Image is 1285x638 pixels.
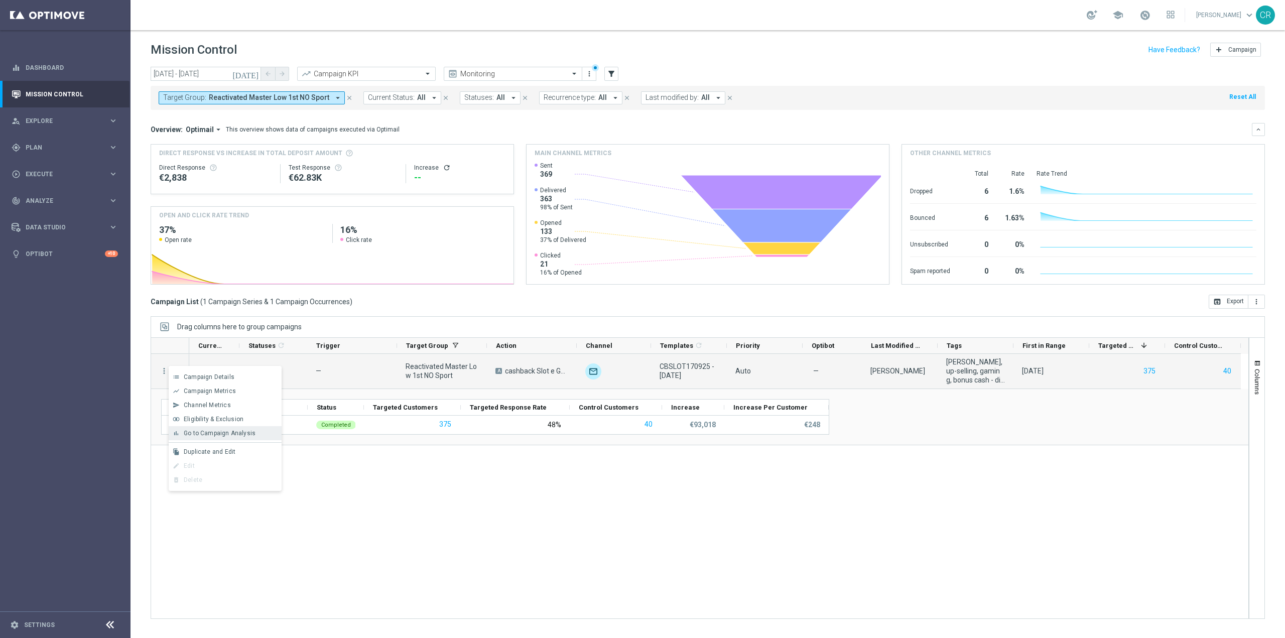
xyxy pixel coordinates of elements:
button: Mission Control [11,90,118,98]
span: 133 [540,227,586,236]
div: Row Groups [177,323,302,331]
h2: 37% [159,224,324,236]
span: Duplicate and Edit [184,448,235,455]
span: Completed [321,422,351,428]
h1: Mission Control [151,43,237,57]
div: 17 Sep 2025, Wednesday [1022,366,1044,375]
span: Priority [736,342,760,349]
span: Drag columns here to group campaigns [177,323,302,331]
div: 1.6% [1000,182,1024,198]
span: Reactivated Master Low 1st NO Sport [209,93,329,102]
span: Recurrence type: [544,93,596,102]
i: lightbulb [12,249,21,259]
span: Explore [26,118,108,124]
div: play_circle_outline Execute keyboard_arrow_right [11,170,118,178]
i: arrow_drop_down [714,93,723,102]
span: Analyze [26,198,108,204]
a: Settings [24,622,55,628]
span: Reactivated Master Low 1st NO Sport [406,362,478,380]
span: 98% of Sent [540,203,573,211]
span: Optibot [812,342,834,349]
div: 1.63% [1000,209,1024,225]
span: Campaign Details [184,373,234,380]
span: Auto [735,367,751,375]
div: There are unsaved changes [592,64,599,71]
button: filter_alt [604,67,618,81]
button: close [622,92,631,103]
button: more_vert [1248,295,1265,309]
h3: Overview: [151,125,183,134]
ng-select: Campaign KPI [297,67,436,81]
button: Optimail arrow_drop_down [183,125,226,134]
div: Unsubscribed [910,235,950,251]
span: Channel [586,342,612,349]
i: keyboard_arrow_right [108,222,118,232]
button: 40 [644,418,654,431]
span: A [495,368,502,374]
span: Target Group [406,342,448,349]
button: list Campaign Details [169,370,282,384]
div: CR [1256,6,1275,25]
i: close [346,94,353,101]
span: cb perso, up-selling, gaming, bonus cash - differito, low master [946,357,1005,385]
span: First in Range [1022,342,1066,349]
button: arrow_forward [275,67,289,81]
span: All [598,93,607,102]
multiple-options-button: Export to CSV [1209,297,1265,305]
div: Optibot [12,240,118,267]
div: person_search Explore keyboard_arrow_right [11,117,118,125]
button: Data Studio keyboard_arrow_right [11,223,118,231]
a: Dashboard [26,54,118,81]
span: 21 [540,260,582,269]
span: Open rate [165,236,192,244]
span: Increase Per Customer [733,404,808,411]
div: 0 [962,262,988,278]
button: Recurrence type: All arrow_drop_down [539,91,622,104]
span: Click rate [346,236,372,244]
span: 1 Campaign Series & 1 Campaign Occurrences [203,297,350,306]
span: Trigger [316,342,340,349]
i: arrow_drop_down [611,93,620,102]
span: Opened [540,219,586,227]
span: Go to Campaign Analysis [184,430,255,437]
button: Statuses: All arrow_drop_down [460,91,521,104]
div: Bounced [910,209,950,225]
button: Target Group: Reactivated Master Low 1st NO Sport arrow_drop_down [159,91,345,104]
div: 0 [962,235,988,251]
div: gps_fixed Plan keyboard_arrow_right [11,144,118,152]
span: All [701,93,710,102]
div: Dashboard [12,54,118,81]
i: send [173,402,180,409]
div: Test Response [289,164,397,172]
i: equalizer [12,63,21,72]
span: Increase [671,404,700,411]
div: -- [414,172,505,184]
button: 375 [438,418,452,431]
span: — [813,366,819,375]
a: Mission Control [26,81,118,107]
span: Last Modified By [871,342,921,349]
button: more_vert [584,68,594,80]
div: Direct Response [159,164,272,172]
i: play_circle_outline [12,170,21,179]
span: ) [350,297,352,306]
button: more_vert [160,366,169,375]
button: equalizer Dashboard [11,64,118,72]
span: ( [200,297,203,306]
i: gps_fixed [12,143,21,152]
div: track_changes Analyze keyboard_arrow_right [11,197,118,205]
span: Statuses [248,342,276,349]
span: All [417,93,426,102]
span: Campaign [1228,46,1256,53]
h2: 16% [340,224,505,236]
span: Sent [540,162,553,170]
button: keyboard_arrow_down [1252,123,1265,136]
div: +10 [105,250,118,257]
span: school [1112,10,1123,21]
button: open_in_browser Export [1209,295,1248,309]
i: close [522,94,529,101]
span: Last modified by: [646,93,699,102]
i: arrow_drop_down [509,93,518,102]
span: Data Studio [26,224,108,230]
